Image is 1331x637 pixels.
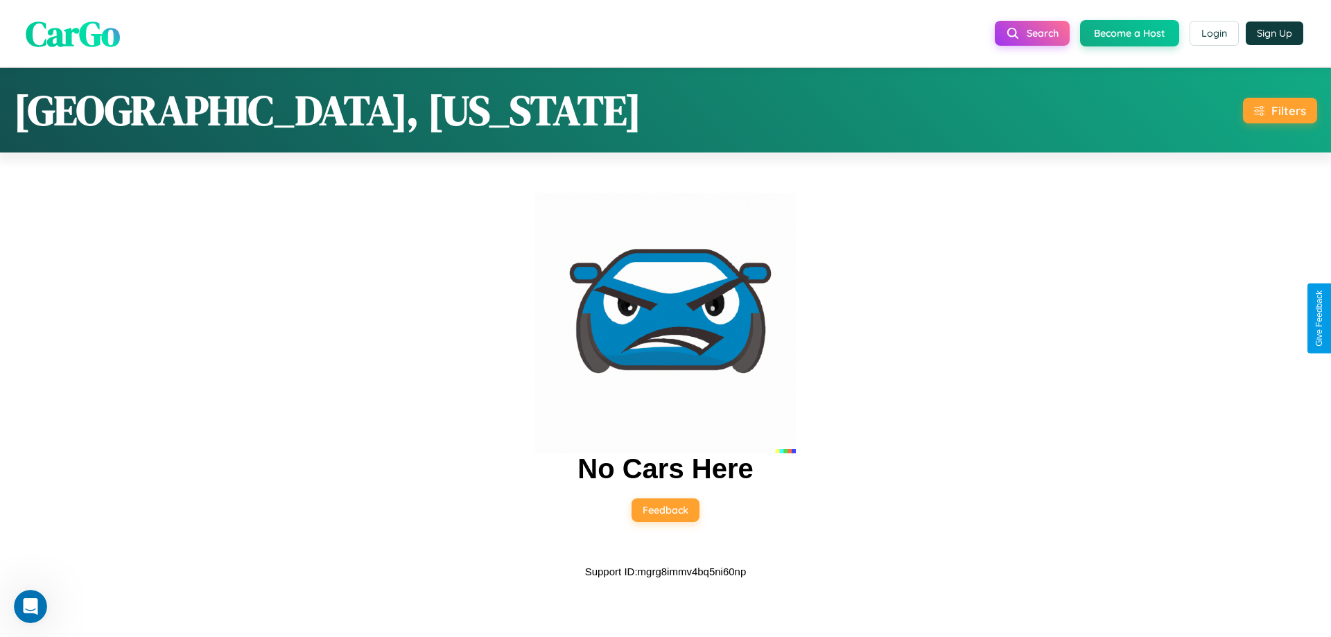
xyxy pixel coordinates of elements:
span: CarGo [26,9,120,57]
button: Become a Host [1080,20,1179,46]
button: Filters [1243,98,1317,123]
h2: No Cars Here [577,453,753,485]
h1: [GEOGRAPHIC_DATA], [US_STATE] [14,82,641,139]
button: Search [995,21,1070,46]
div: Give Feedback [1314,290,1324,347]
p: Support ID: mgrg8immv4bq5ni60np [585,562,747,581]
button: Sign Up [1246,21,1303,45]
button: Login [1190,21,1239,46]
div: Filters [1271,103,1306,118]
img: car [535,193,796,453]
span: Search [1027,27,1059,40]
iframe: Intercom live chat [14,590,47,623]
button: Feedback [632,498,699,522]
